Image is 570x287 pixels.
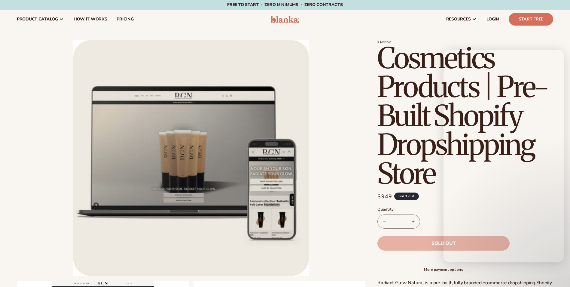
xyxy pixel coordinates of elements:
a: pricing [112,10,138,29]
label: Quantity [377,207,510,213]
img: logo [271,16,299,23]
span: Sold out [394,193,419,200]
a: More payment options [377,267,510,272]
span: resources [446,17,471,22]
a: LOGIN [482,10,504,29]
h1: Cosmetics Products | Pre-Built Shopify Dropshipping Store [377,44,553,188]
iframe: Intercom live chat [444,50,564,262]
button: Sold out [377,236,510,251]
span: product catalog [17,17,58,22]
span: Sold out [431,241,456,246]
a: How It Works [69,10,112,29]
span: LOGIN [486,17,499,22]
span: pricing [117,17,133,22]
a: resources [441,10,482,29]
span: Free to start · ZERO minimums · ZERO contracts [227,2,343,8]
span: How It Works [74,17,107,22]
a: Start Free [509,13,553,26]
a: product catalog [12,10,69,29]
span: $949 [377,193,392,201]
iframe: Intercom live chat [549,267,564,281]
